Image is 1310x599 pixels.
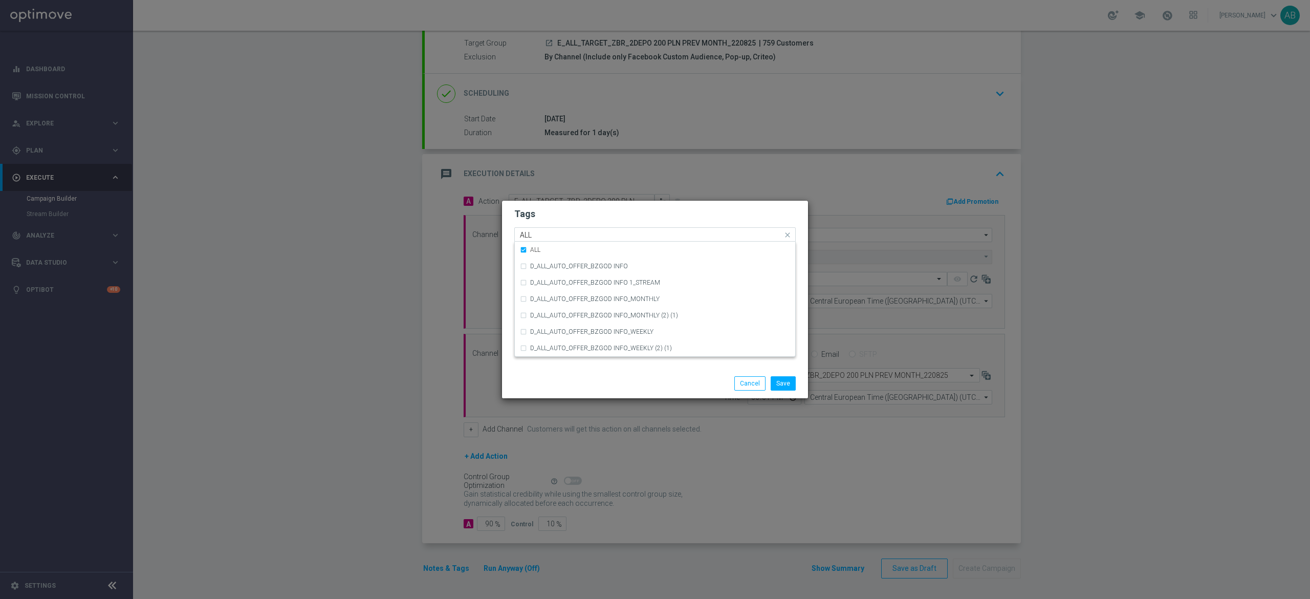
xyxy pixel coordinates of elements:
label: D_ALL_AUTO_OFFER_BZGOD INFO_MONTHLY [530,296,660,302]
h2: Tags [514,208,796,220]
label: D_ALL_AUTO_OFFER_BZGOD INFO 1_STREAM [530,280,660,286]
label: D_ALL_AUTO_OFFER_BZGOD INFO_WEEKLY (2) (1) [530,345,672,351]
div: D_ALL_AUTO_OFFER_BZGOD INFO_MONTHLY (2) (1) [520,307,790,324]
ng-dropdown-panel: Options list [514,242,796,357]
label: D_ALL_AUTO_OFFER_BZGOD INFO_WEEKLY [530,329,653,335]
div: ALL [520,242,790,258]
div: D_ALL_AUTO_OFFER_BZGOD INFO_WEEKLY (2) (1) [520,340,790,356]
ng-select: ALL, E [514,227,796,242]
label: D_ALL_AUTO_OFFER_BZGOD INFO_MONTHLY (2) (1) [530,312,678,318]
button: Cancel [734,376,766,391]
button: Save [771,376,796,391]
div: D_ALL_AUTO_OFFER_BZGOD INFO_MONTHLY [520,291,790,307]
label: ALL [530,247,540,253]
div: D_ALL_AUTO_OFFER_BZGOD INFO_WEEKLY [520,324,790,340]
label: D_ALL_AUTO_OFFER_BZGOD INFO [530,263,628,269]
div: D_ALL_AUTO_OFFER_BZGOD INFO 1_STREAM [520,274,790,291]
div: D_ALL_AUTO_OFFER_BZGOD INFO [520,258,790,274]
